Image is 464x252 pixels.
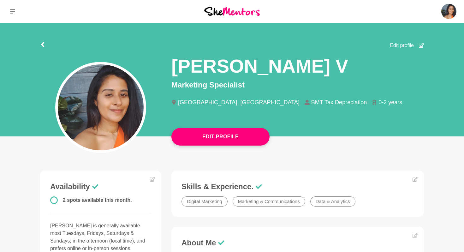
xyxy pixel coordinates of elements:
[181,182,414,191] h3: Skills & Experience.
[204,7,260,15] img: She Mentors Logo
[372,99,407,105] li: 0-2 years
[305,99,372,105] li: BMT Tax Depreciation
[171,54,348,78] h1: [PERSON_NAME] V
[171,79,424,91] p: Marketing Specialist
[50,182,151,191] h3: Availability
[390,42,414,49] span: Edit profile
[181,238,414,248] h3: About Me
[441,4,456,19] img: Smritha V
[171,99,305,105] li: [GEOGRAPHIC_DATA], [GEOGRAPHIC_DATA]
[63,197,132,203] span: 2 spots available this month.
[171,128,270,146] button: Edit Profile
